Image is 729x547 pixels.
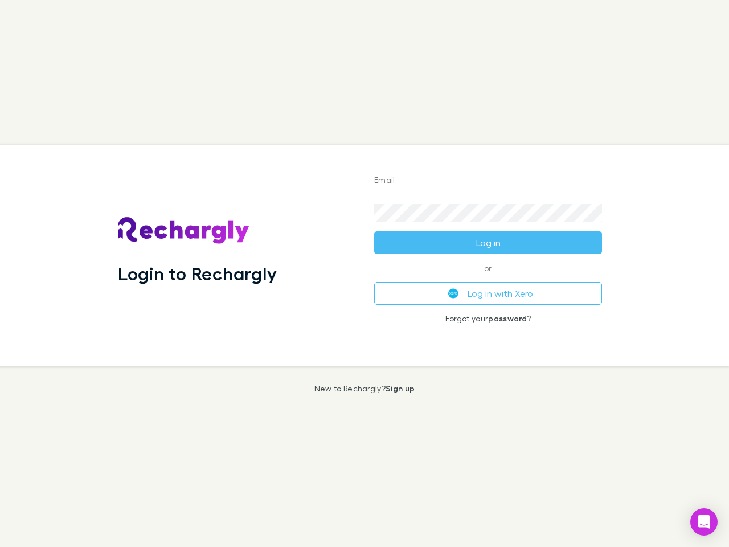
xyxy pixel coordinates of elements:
a: password [488,313,527,323]
button: Log in with Xero [374,282,602,305]
p: Forgot your ? [374,314,602,323]
a: Sign up [386,383,415,393]
h1: Login to Rechargly [118,263,277,284]
p: New to Rechargly? [314,384,415,393]
div: Open Intercom Messenger [690,508,718,536]
img: Xero's logo [448,288,458,299]
img: Rechargly's Logo [118,217,250,244]
button: Log in [374,231,602,254]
